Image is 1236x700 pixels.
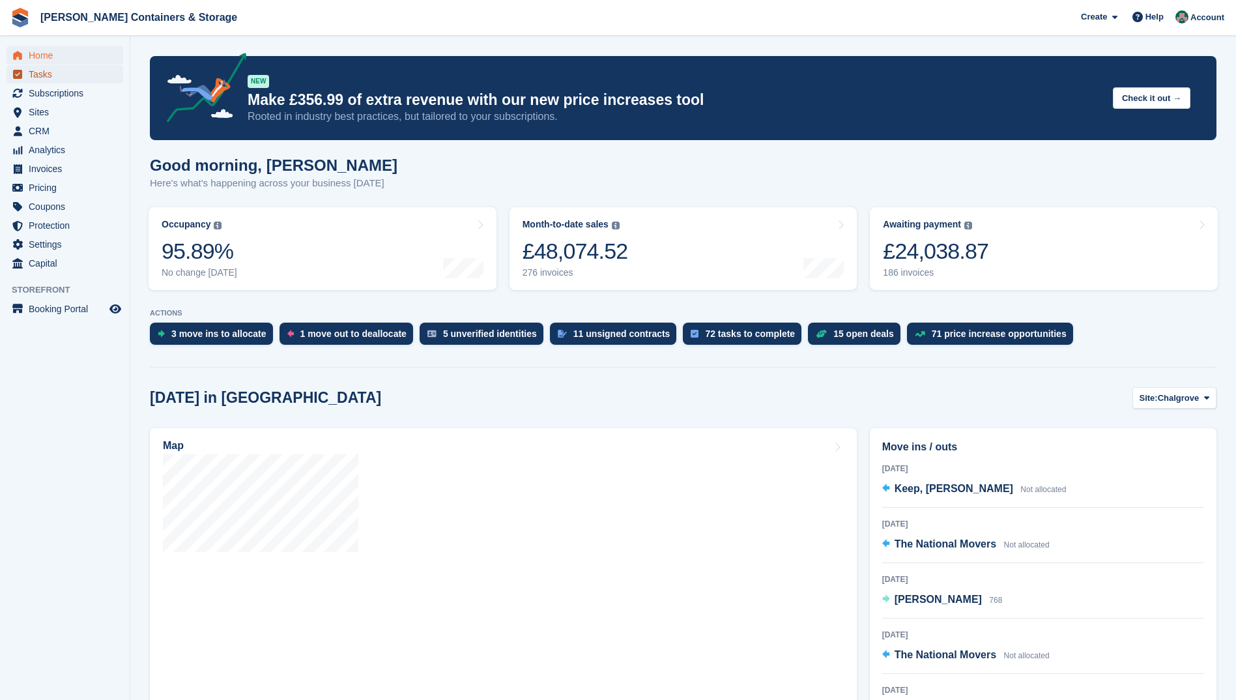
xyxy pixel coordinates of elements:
img: move_ins_to_allocate_icon-fdf77a2bb77ea45bf5b3d319d69a93e2d87916cf1d5bf7949dd705db3b84f3ca.svg [158,330,165,338]
div: 11 unsigned contracts [573,328,670,339]
div: 15 open deals [833,328,894,339]
span: Analytics [29,141,107,159]
h1: Good morning, [PERSON_NAME] [150,156,397,174]
p: Make £356.99 of extra revenue with our new price increases tool [248,91,1102,109]
div: No change [DATE] [162,267,237,278]
div: [DATE] [882,684,1204,696]
div: 5 unverified identities [443,328,537,339]
span: Storefront [12,284,130,297]
p: Here's what's happening across your business [DATE] [150,176,397,191]
h2: Map [163,440,184,452]
img: deal-1b604bf984904fb50ccaf53a9ad4b4a5d6e5aea283cecdc64d6e3604feb123c2.svg [816,329,827,338]
img: icon-info-grey-7440780725fd019a000dd9b08b2336e03edf1995a4989e88bcd33f0948082b44.svg [214,222,222,229]
a: 1 move out to deallocate [280,323,420,351]
a: 15 open deals [808,323,907,351]
span: 768 [989,596,1002,605]
p: Rooted in industry best practices, but tailored to your subscriptions. [248,109,1102,124]
a: [PERSON_NAME] 768 [882,592,1003,609]
a: 11 unsigned contracts [550,323,683,351]
a: Awaiting payment £24,038.87 186 invoices [870,207,1218,290]
a: 71 price increase opportunities [907,323,1080,351]
a: Occupancy 95.89% No change [DATE] [149,207,496,290]
span: Account [1190,11,1224,24]
h2: Move ins / outs [882,439,1204,455]
a: Preview store [108,301,123,317]
div: [DATE] [882,518,1204,530]
a: menu [7,300,123,318]
div: 72 tasks to complete [705,328,795,339]
span: Not allocated [1020,485,1066,494]
div: [DATE] [882,574,1204,585]
span: The National Movers [895,649,996,660]
span: Not allocated [1004,651,1050,660]
a: menu [7,103,123,121]
span: Settings [29,235,107,254]
a: menu [7,197,123,216]
div: Month-to-date sales [523,219,609,230]
span: Subscriptions [29,84,107,102]
a: The National Movers Not allocated [882,647,1050,664]
a: menu [7,65,123,83]
h2: [DATE] in [GEOGRAPHIC_DATA] [150,389,381,407]
a: Keep, [PERSON_NAME] Not allocated [882,481,1067,498]
a: menu [7,141,123,159]
div: 71 price increase opportunities [932,328,1067,339]
a: [PERSON_NAME] Containers & Storage [35,7,242,28]
img: price_increase_opportunities-93ffe204e8149a01c8c9dc8f82e8f89637d9d84a8eef4429ea346261dce0b2c0.svg [915,331,925,337]
button: Check it out → [1113,87,1190,109]
span: Not allocated [1004,540,1050,549]
img: stora-icon-8386f47178a22dfd0bd8f6a31ec36ba5ce8667c1dd55bd0f319d3a0aa187defe.svg [10,8,30,27]
span: Chalgrove [1158,392,1200,405]
span: Coupons [29,197,107,216]
span: Capital [29,254,107,272]
img: contract_signature_icon-13c848040528278c33f63329250d36e43548de30e8caae1d1a13099fd9432cc5.svg [558,330,567,338]
div: 186 invoices [883,267,988,278]
img: Julia Marcham [1175,10,1188,23]
a: menu [7,122,123,140]
div: Occupancy [162,219,210,230]
div: 1 move out to deallocate [300,328,407,339]
a: 5 unverified identities [420,323,550,351]
span: Protection [29,216,107,235]
img: price-adjustments-announcement-icon-8257ccfd72463d97f412b2fc003d46551f7dbcb40ab6d574587a9cd5c0d94... [156,53,247,127]
span: Tasks [29,65,107,83]
div: [DATE] [882,463,1204,474]
span: Home [29,46,107,65]
a: menu [7,179,123,197]
img: icon-info-grey-7440780725fd019a000dd9b08b2336e03edf1995a4989e88bcd33f0948082b44.svg [612,222,620,229]
a: 3 move ins to allocate [150,323,280,351]
span: Help [1145,10,1164,23]
span: Sites [29,103,107,121]
img: task-75834270c22a3079a89374b754ae025e5fb1db73e45f91037f5363f120a921f8.svg [691,330,698,338]
a: menu [7,46,123,65]
div: Awaiting payment [883,219,961,230]
span: The National Movers [895,538,996,549]
a: 72 tasks to complete [683,323,808,351]
div: NEW [248,75,269,88]
a: menu [7,84,123,102]
a: The National Movers Not allocated [882,536,1050,553]
span: Site: [1140,392,1158,405]
div: £24,038.87 [883,238,988,265]
div: [DATE] [882,629,1204,641]
a: Month-to-date sales £48,074.52 276 invoices [510,207,857,290]
div: 276 invoices [523,267,628,278]
span: Keep, [PERSON_NAME] [895,483,1013,494]
a: menu [7,216,123,235]
img: icon-info-grey-7440780725fd019a000dd9b08b2336e03edf1995a4989e88bcd33f0948082b44.svg [964,222,972,229]
a: menu [7,254,123,272]
span: [PERSON_NAME] [895,594,982,605]
span: Create [1081,10,1107,23]
button: Site: Chalgrove [1132,387,1217,409]
div: £48,074.52 [523,238,628,265]
a: menu [7,160,123,178]
div: 3 move ins to allocate [171,328,266,339]
a: menu [7,235,123,254]
span: Invoices [29,160,107,178]
span: Booking Portal [29,300,107,318]
p: ACTIONS [150,309,1216,317]
span: Pricing [29,179,107,197]
span: CRM [29,122,107,140]
div: 95.89% [162,238,237,265]
img: move_outs_to_deallocate_icon-f764333ba52eb49d3ac5e1228854f67142a1ed5810a6f6cc68b1a99e826820c5.svg [287,330,294,338]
